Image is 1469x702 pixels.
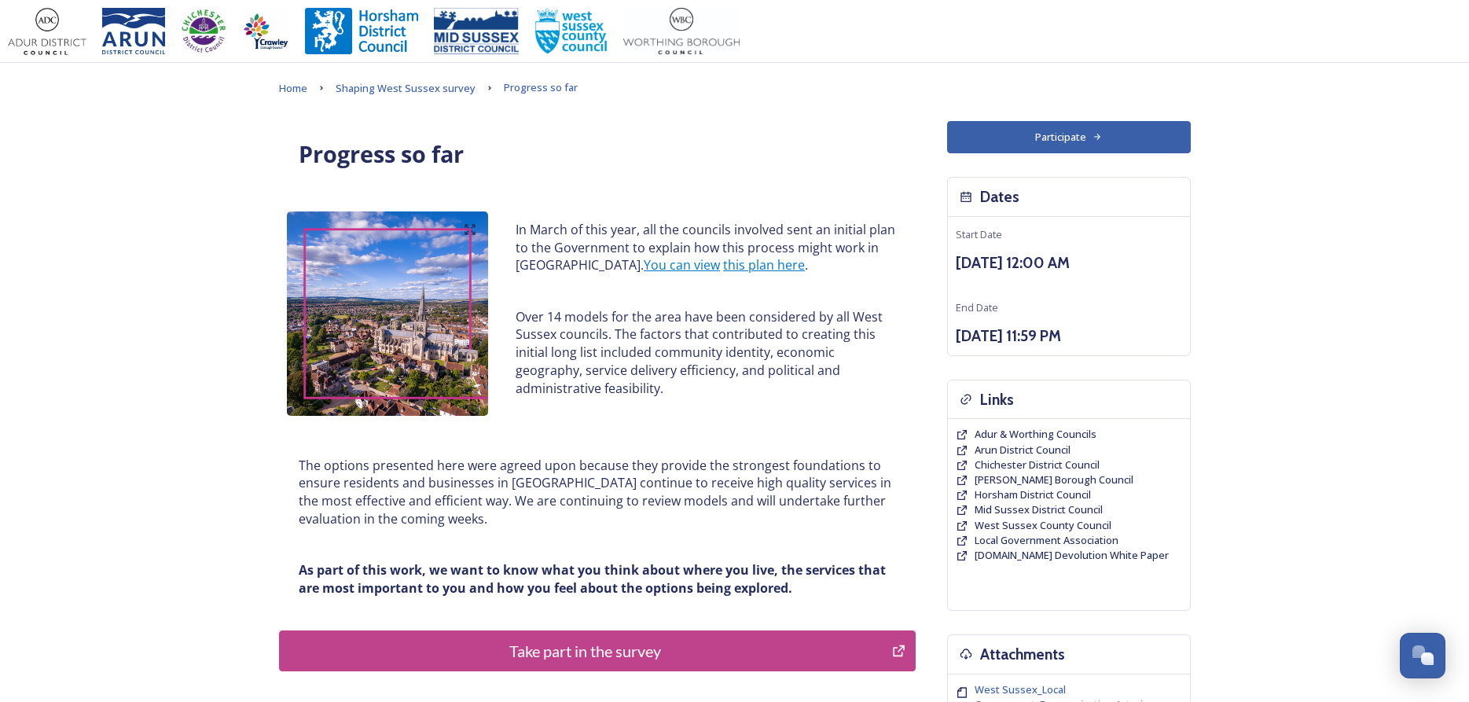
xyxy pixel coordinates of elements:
p: Over 14 models for the area have been considered by all West Sussex councils. The factors that co... [516,308,895,398]
img: Adur%20logo%20%281%29.jpeg [8,8,86,55]
a: [DOMAIN_NAME] Devolution White Paper [975,548,1169,563]
a: Chichester District Council [975,458,1100,472]
a: Home [279,79,307,97]
button: Take part in the survey [279,630,916,671]
img: 150ppimsdc%20logo%20blue.png [434,8,519,55]
span: Adur & Worthing Councils [975,427,1096,441]
p: The options presented here were agreed upon because they provide the strongest foundations to ens... [299,457,896,528]
strong: Progress so far [299,138,464,169]
h3: [DATE] 12:00 AM [956,252,1182,274]
img: Worthing_Adur%20%281%29.jpg [623,8,740,55]
span: End Date [956,300,998,314]
img: Horsham%20DC%20Logo.jpg [305,8,418,55]
span: [DOMAIN_NAME] Devolution White Paper [975,548,1169,562]
a: Arun District Council [975,443,1071,458]
span: Local Government Association [975,533,1118,547]
button: Open Chat [1400,633,1445,678]
a: West Sussex County Council [975,518,1111,533]
div: Take part in the survey [288,639,884,663]
a: this plan here [723,256,805,274]
p: In March of this year, all the councils involved sent an initial plan to the Government to explai... [516,221,895,274]
h3: Attachments [980,643,1065,666]
strong: As part of this work, we want to know what you think about where you live, the services that are ... [299,561,889,597]
h3: Links [980,388,1014,411]
a: Mid Sussex District Council [975,502,1103,517]
img: Arun%20District%20Council%20logo%20blue%20CMYK.jpg [102,8,165,55]
h3: [DATE] 11:59 PM [956,325,1182,347]
a: [PERSON_NAME] Borough Council [975,472,1133,487]
img: Crawley%20BC%20logo.jpg [242,8,289,55]
a: Horsham District Council [975,487,1091,502]
a: You can view [644,256,720,274]
span: West Sussex County Council [975,518,1111,532]
h3: Dates [980,186,1019,208]
span: [PERSON_NAME] Borough Council [975,472,1133,487]
a: Local Government Association [975,533,1118,548]
span: Home [279,81,307,95]
span: Progress so far [504,80,578,94]
span: Start Date [956,227,1002,241]
span: Chichester District Council [975,458,1100,472]
a: Shaping West Sussex survey [336,79,476,97]
img: CDC%20Logo%20-%20you%20may%20have%20a%20better%20version.jpg [181,8,226,55]
span: Horsham District Council [975,487,1091,502]
span: Mid Sussex District Council [975,502,1103,516]
button: Participate [947,121,1191,153]
span: Shaping West Sussex survey [336,81,476,95]
img: WSCCPos-Spot-25mm.jpg [534,8,608,55]
a: Adur & Worthing Councils [975,427,1096,442]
